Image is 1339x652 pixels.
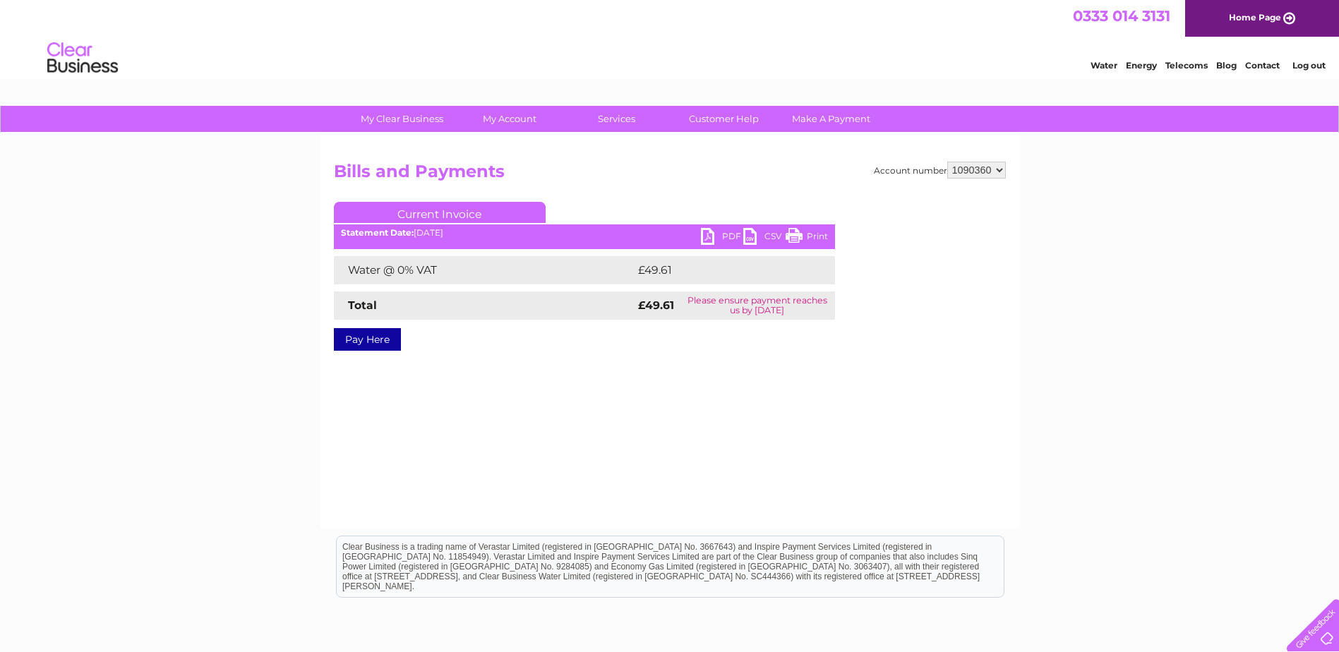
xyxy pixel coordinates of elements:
strong: £49.61 [638,298,674,312]
a: Water [1091,60,1117,71]
div: Clear Business is a trading name of Verastar Limited (registered in [GEOGRAPHIC_DATA] No. 3667643... [337,8,1004,68]
a: Telecoms [1165,60,1208,71]
a: Make A Payment [773,106,889,132]
td: £49.61 [635,256,805,284]
a: Services [558,106,675,132]
div: [DATE] [334,228,835,238]
a: My Clear Business [344,106,460,132]
div: Account number [874,162,1006,179]
a: Contact [1245,60,1280,71]
a: 0333 014 3131 [1073,7,1170,25]
a: Customer Help [666,106,782,132]
td: Please ensure payment reaches us by [DATE] [680,291,835,320]
a: Log out [1292,60,1326,71]
a: Current Invoice [334,202,546,223]
b: Statement Date: [341,227,414,238]
h2: Bills and Payments [334,162,1006,188]
a: Pay Here [334,328,401,351]
a: My Account [451,106,568,132]
a: Print [786,228,828,248]
a: CSV [743,228,786,248]
strong: Total [348,298,377,312]
img: logo.png [47,37,119,80]
a: Energy [1126,60,1157,71]
td: Water @ 0% VAT [334,256,635,284]
a: PDF [701,228,743,248]
a: Blog [1216,60,1237,71]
